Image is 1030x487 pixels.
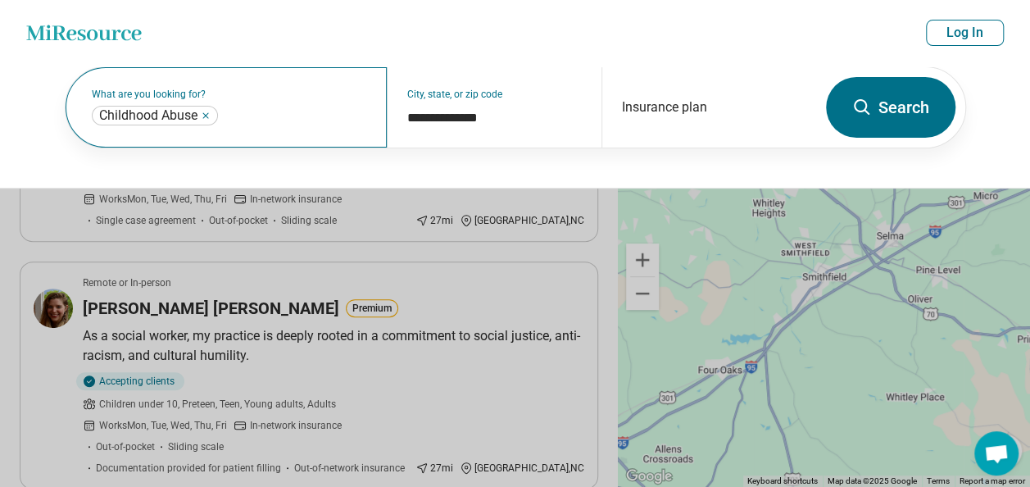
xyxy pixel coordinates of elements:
[92,106,218,125] div: Childhood Abuse
[826,77,955,138] button: Search
[926,20,1004,46] button: Log In
[99,107,197,124] span: Childhood Abuse
[92,89,368,99] label: What are you looking for?
[974,431,1019,476] div: Open chat
[201,111,211,121] button: Childhood Abuse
